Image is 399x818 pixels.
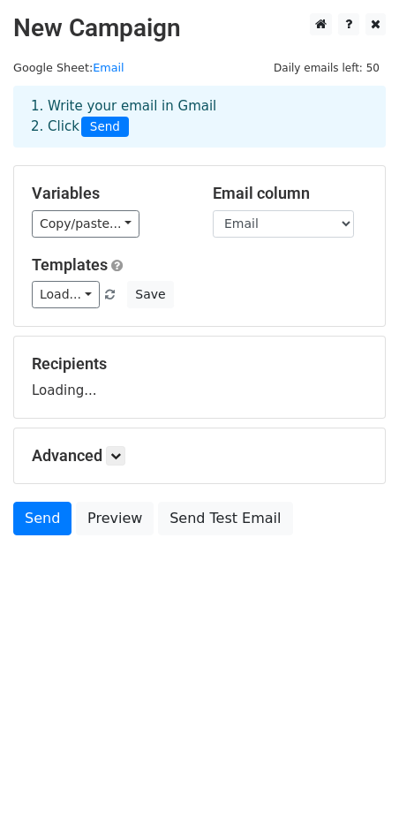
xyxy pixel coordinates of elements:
h2: New Campaign [13,13,386,43]
h5: Variables [32,184,186,203]
h5: Advanced [32,446,367,466]
small: Google Sheet: [13,61,124,74]
a: Daily emails left: 50 [267,61,386,74]
div: Loading... [32,354,367,400]
a: Send Test Email [158,502,292,535]
div: 1. Write your email in Gmail 2. Click [18,96,381,137]
a: Templates [32,255,108,274]
a: Send [13,502,72,535]
a: Preview [76,502,154,535]
button: Save [127,281,173,308]
h5: Email column [213,184,367,203]
span: Daily emails left: 50 [267,58,386,78]
span: Send [81,117,129,138]
a: Copy/paste... [32,210,139,238]
a: Load... [32,281,100,308]
h5: Recipients [32,354,367,374]
a: Email [93,61,124,74]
